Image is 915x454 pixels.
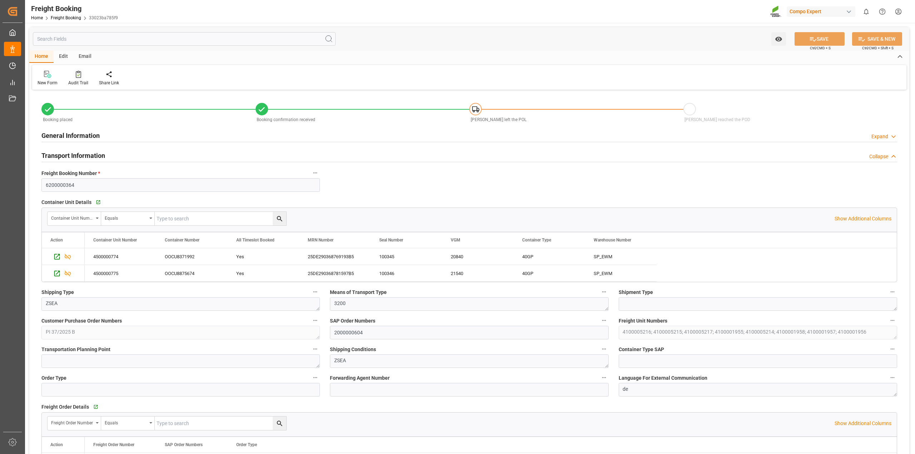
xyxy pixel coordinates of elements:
h2: General Information [41,131,100,140]
button: Shipping Conditions [599,344,609,354]
span: Shipping Type [41,289,74,296]
button: Container Type SAP [888,344,897,354]
button: open menu [101,416,155,430]
span: Order Type [236,442,257,447]
button: Compo Expert [787,5,858,18]
button: open menu [771,32,786,46]
div: Yes [236,265,291,282]
button: SAVE [795,32,845,46]
div: 4500000775 [85,265,156,281]
span: Container Type SAP [619,346,664,353]
span: SAP Order Numbers [165,442,203,447]
div: Equals [105,213,147,221]
button: show 0 new notifications [858,4,874,20]
div: Home [29,51,54,63]
div: 100345 [371,248,442,265]
div: Equals [105,418,147,426]
p: Show Additional Columns [835,420,891,427]
div: Freight Order Number [51,418,93,426]
span: Freight Order Number [93,442,134,447]
button: Forwarding Agent Number [599,373,609,382]
button: search button [273,212,286,225]
button: SAVE & NEW [852,32,902,46]
span: [PERSON_NAME] reached the POD [684,117,750,122]
textarea: PI 37/2025 B [41,326,320,339]
span: Freight Order Details [41,403,89,411]
div: 20840 [442,248,514,265]
div: Press SPACE to select this row. [85,265,657,282]
button: Customer Purchase Order Numbers [311,316,320,325]
span: Booking confirmation received [257,117,315,122]
div: SP_EWM [585,265,657,281]
textarea: de [619,383,897,396]
button: open menu [48,212,101,225]
div: Yes [236,249,291,265]
span: Freight Booking Number [41,170,100,177]
span: Container Type [522,238,551,243]
span: Transportation Planning Point [41,346,110,353]
span: Language For External Communication [619,374,707,382]
button: search button [273,416,286,430]
button: SAP Order Numbers [599,316,609,325]
div: 25DE290368781597B5 [299,265,371,281]
div: OOCU8875674 [156,265,228,281]
span: Means of Transport Type [330,289,387,296]
div: 25DE290368769193B5 [299,248,371,265]
span: [PERSON_NAME] left the POL [471,117,526,122]
div: Edit [54,51,73,63]
div: Action [50,442,63,447]
textarea: 4100005216; 4100005215; 4100005217; 4100001955; 4100005214; 4100001958; 4100001957; 4100001956 [619,326,897,339]
div: 4500000774 [85,248,156,265]
div: Freight Booking [31,3,118,14]
span: Shipment Type [619,289,653,296]
span: Seal Number [379,238,403,243]
div: OOCU8371992 [156,248,228,265]
a: Freight Booking [51,15,81,20]
button: Help Center [874,4,890,20]
div: Press SPACE to select this row. [42,265,85,282]
textarea: ZSEA [41,297,320,311]
button: Shipment Type [888,287,897,296]
div: Container Unit Number [51,213,93,221]
span: Customer Purchase Order Numbers [41,317,122,325]
span: Booking placed [43,117,73,122]
span: All Timeslot Booked [236,238,274,243]
span: Warehouse Number [594,238,631,243]
button: Freight Booking Number * [311,168,320,178]
button: Language For External Communication [888,373,897,382]
button: Order Type [311,373,320,382]
span: MRN Number [308,238,333,243]
div: Email [73,51,97,63]
div: 100346 [371,265,442,281]
span: Forwarding Agent Number [330,374,390,382]
div: Share Link [99,80,119,86]
p: Show Additional Columns [835,215,891,223]
div: Action [50,238,63,243]
span: Ctrl/CMD + Shift + S [862,45,894,51]
a: Home [31,15,43,20]
button: Transportation Planning Point [311,344,320,354]
div: Press SPACE to select this row. [42,248,85,265]
div: New Form [38,80,58,86]
span: VGM [451,238,460,243]
div: Collapse [869,153,888,160]
div: 40GP [522,265,577,282]
span: Order Type [41,374,66,382]
h2: Transport Information [41,151,105,160]
span: Container Number [165,238,199,243]
input: Type to search [155,416,286,430]
button: Freight Unit Numbers [888,316,897,325]
div: Compo Expert [787,6,855,17]
span: Shipping Conditions [330,346,376,353]
input: Type to search [155,212,286,225]
span: Freight Unit Numbers [619,317,667,325]
span: Container Unit Details [41,199,91,206]
input: Search Fields [33,32,336,46]
textarea: 3200 [330,297,608,311]
div: Press SPACE to select this row. [85,248,657,265]
span: Ctrl/CMD + S [810,45,831,51]
div: SP_EWM [585,248,657,265]
span: Container Unit Number [93,238,137,243]
textarea: ZSEA [330,354,608,368]
button: Means of Transport Type [599,287,609,296]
